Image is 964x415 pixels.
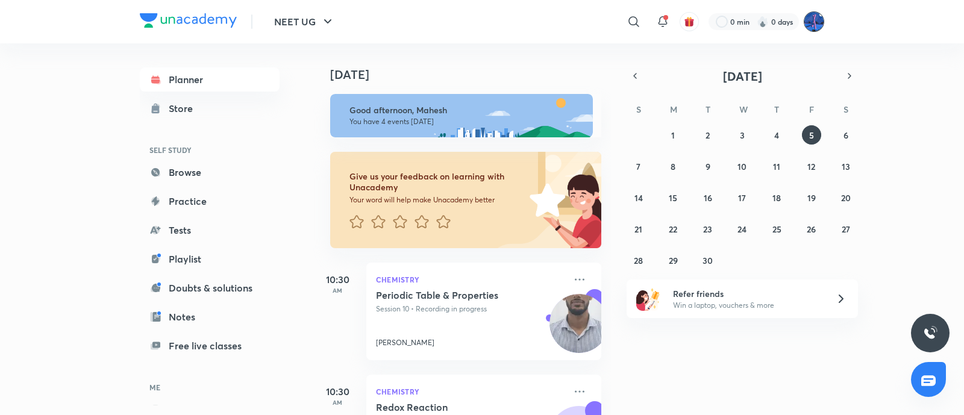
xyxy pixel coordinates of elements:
a: Playlist [140,247,280,271]
button: September 3, 2025 [733,125,752,145]
abbr: September 17, 2025 [738,192,746,204]
abbr: September 10, 2025 [737,161,746,172]
abbr: September 21, 2025 [634,223,642,235]
abbr: September 15, 2025 [669,192,677,204]
button: September 21, 2025 [629,219,648,239]
abbr: September 6, 2025 [843,129,848,141]
a: Tests [140,218,280,242]
button: September 4, 2025 [767,125,786,145]
abbr: September 23, 2025 [703,223,712,235]
button: September 28, 2025 [629,251,648,270]
p: AM [313,399,361,406]
h5: 10:30 [313,384,361,399]
h4: [DATE] [330,67,613,82]
abbr: September 13, 2025 [842,161,850,172]
img: streak [757,16,769,28]
h5: 10:30 [313,272,361,287]
div: Store [169,101,200,116]
p: Your word will help make Unacademy better [349,195,525,205]
abbr: Wednesday [739,104,748,115]
span: [DATE] [723,68,762,84]
h6: SELF STUDY [140,140,280,160]
abbr: Sunday [636,104,641,115]
button: September 27, 2025 [836,219,856,239]
button: avatar [680,12,699,31]
abbr: September 8, 2025 [671,161,675,172]
button: [DATE] [643,67,841,84]
button: September 14, 2025 [629,188,648,207]
h5: Periodic Table & Properties [376,289,526,301]
button: September 23, 2025 [698,219,718,239]
abbr: Monday [670,104,677,115]
button: September 7, 2025 [629,157,648,176]
abbr: September 20, 2025 [841,192,851,204]
abbr: September 7, 2025 [636,161,640,172]
abbr: September 2, 2025 [706,129,710,141]
button: September 9, 2025 [698,157,718,176]
abbr: September 5, 2025 [809,129,814,141]
img: ttu [923,326,937,340]
button: September 16, 2025 [698,188,718,207]
p: [PERSON_NAME] [376,337,434,348]
button: NEET UG [267,10,342,34]
abbr: Saturday [843,104,848,115]
p: AM [313,287,361,294]
h6: Give us your feedback on learning with Unacademy [349,171,525,193]
button: September 11, 2025 [767,157,786,176]
abbr: September 14, 2025 [634,192,643,204]
a: Free live classes [140,334,280,358]
h5: Redox Reaction [376,401,526,413]
a: Store [140,96,280,120]
p: Win a laptop, vouchers & more [673,300,821,311]
button: September 2, 2025 [698,125,718,145]
img: feedback_image [489,152,601,248]
abbr: September 3, 2025 [740,129,745,141]
button: September 10, 2025 [733,157,752,176]
button: September 20, 2025 [836,188,856,207]
img: Mahesh Bhat [804,11,824,32]
p: Session 10 • Recording in progress [376,304,565,314]
button: September 13, 2025 [836,157,856,176]
button: September 25, 2025 [767,219,786,239]
abbr: September 28, 2025 [634,255,643,266]
button: September 30, 2025 [698,251,718,270]
img: avatar [684,16,695,27]
a: Company Logo [140,13,237,31]
p: You have 4 events [DATE] [349,117,582,126]
abbr: September 19, 2025 [807,192,816,204]
button: September 15, 2025 [663,188,683,207]
img: afternoon [330,94,593,137]
img: Company Logo [140,13,237,28]
button: September 17, 2025 [733,188,752,207]
button: September 22, 2025 [663,219,683,239]
abbr: September 16, 2025 [704,192,712,204]
button: September 6, 2025 [836,125,856,145]
abbr: Friday [809,104,814,115]
abbr: Tuesday [706,104,710,115]
h6: Good afternoon, Mahesh [349,105,582,116]
button: September 1, 2025 [663,125,683,145]
button: September 8, 2025 [663,157,683,176]
abbr: September 30, 2025 [703,255,713,266]
h6: ME [140,377,280,398]
abbr: September 27, 2025 [842,223,850,235]
h6: Refer friends [673,287,821,300]
abbr: September 1, 2025 [671,129,675,141]
p: Chemistry [376,384,565,399]
abbr: September 29, 2025 [669,255,678,266]
abbr: September 18, 2025 [772,192,781,204]
abbr: Thursday [774,104,779,115]
abbr: September 9, 2025 [706,161,710,172]
img: referral [636,287,660,311]
abbr: September 24, 2025 [737,223,746,235]
a: Doubts & solutions [140,276,280,300]
abbr: September 26, 2025 [807,223,816,235]
button: September 18, 2025 [767,188,786,207]
abbr: September 11, 2025 [773,161,780,172]
a: Browse [140,160,280,184]
a: Planner [140,67,280,92]
a: Practice [140,189,280,213]
button: September 12, 2025 [802,157,821,176]
button: September 29, 2025 [663,251,683,270]
abbr: September 4, 2025 [774,129,779,141]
